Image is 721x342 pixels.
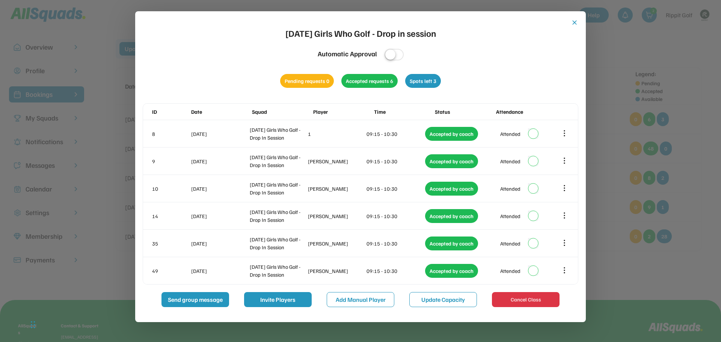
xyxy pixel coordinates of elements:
[152,157,190,165] div: 9
[313,108,373,116] div: Player
[152,185,190,193] div: 10
[191,240,248,247] div: [DATE]
[152,240,190,247] div: 35
[341,74,398,88] div: Accepted requests 6
[374,108,433,116] div: Time
[318,49,377,59] div: Automatic Approval
[191,157,248,165] div: [DATE]
[425,209,478,223] div: Accepted by coach
[425,237,478,250] div: Accepted by coach
[425,264,478,278] div: Accepted by coach
[280,74,334,88] div: Pending requests 0
[492,292,560,307] button: Cancel Class
[250,263,307,279] div: [DATE] Girls Who Golf - Drop In Session
[367,185,424,193] div: 09:15 - 10:30
[367,212,424,220] div: 09:15 - 10:30
[191,130,248,138] div: [DATE]
[500,212,520,220] div: Attended
[250,153,307,169] div: [DATE] Girls Who Golf - Drop In Session
[405,74,441,88] div: Spots left 3
[367,240,424,247] div: 09:15 - 10:30
[500,240,520,247] div: Attended
[367,157,424,165] div: 09:15 - 10:30
[500,130,520,138] div: Attended
[308,185,365,193] div: [PERSON_NAME]
[152,212,190,220] div: 14
[250,208,307,224] div: [DATE] Girls Who Golf - Drop In Session
[152,108,190,116] div: ID
[500,185,520,193] div: Attended
[571,19,578,26] button: close
[425,182,478,196] div: Accepted by coach
[250,126,307,142] div: [DATE] Girls Who Golf - Drop In Session
[285,26,436,40] div: [DATE] Girls Who Golf - Drop in session
[500,157,520,165] div: Attended
[244,292,312,307] button: Invite Players
[191,267,248,275] div: [DATE]
[409,292,477,307] button: Update Capacity
[308,240,365,247] div: [PERSON_NAME]
[191,108,250,116] div: Date
[252,108,311,116] div: Squad
[425,127,478,141] div: Accepted by coach
[496,108,555,116] div: Attendance
[308,130,365,138] div: 1
[367,267,424,275] div: 09:15 - 10:30
[152,130,190,138] div: 8
[161,292,229,307] button: Send group message
[367,130,424,138] div: 09:15 - 10:30
[191,185,248,193] div: [DATE]
[308,267,365,275] div: [PERSON_NAME]
[152,267,190,275] div: 49
[308,212,365,220] div: [PERSON_NAME]
[308,157,365,165] div: [PERSON_NAME]
[250,235,307,251] div: [DATE] Girls Who Golf - Drop In Session
[327,292,394,307] button: Add Manual Player
[191,212,248,220] div: [DATE]
[500,267,520,275] div: Attended
[425,154,478,168] div: Accepted by coach
[250,181,307,196] div: [DATE] Girls Who Golf - Drop In Session
[435,108,494,116] div: Status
